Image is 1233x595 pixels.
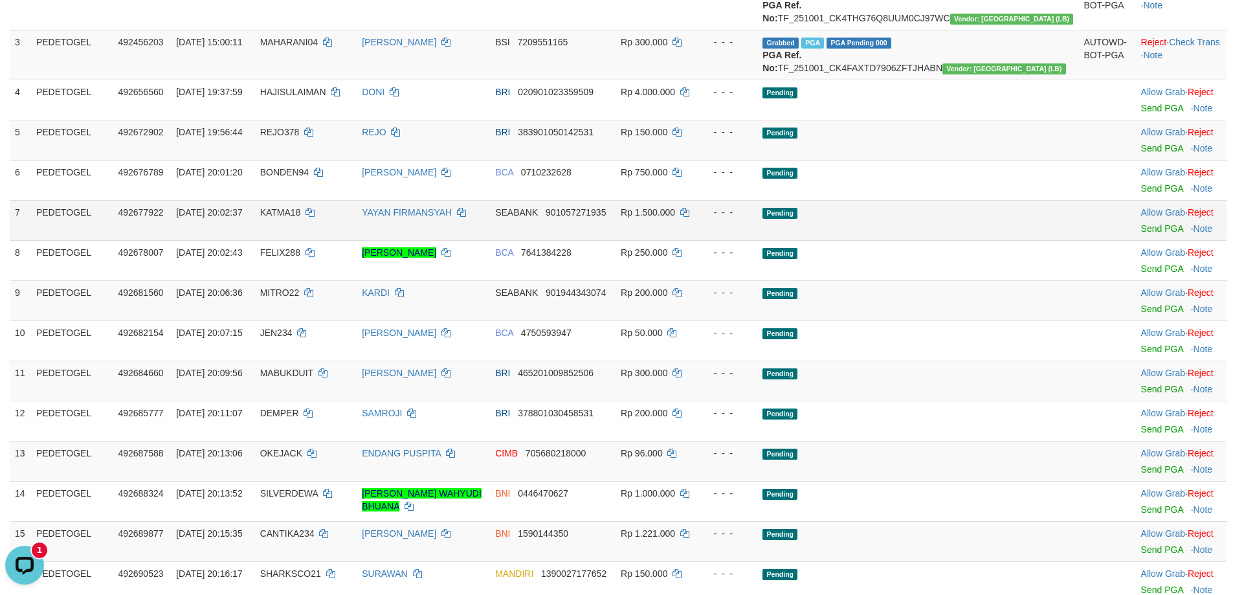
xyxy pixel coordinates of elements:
[1141,143,1183,153] a: Send PGA
[1188,368,1214,378] a: Reject
[1136,401,1227,441] td: ·
[31,80,113,120] td: PEDETOGEL
[1141,464,1183,475] a: Send PGA
[1141,448,1185,458] a: Allow Grab
[176,287,242,298] span: [DATE] 20:06:36
[1194,424,1213,434] a: Note
[1194,103,1213,113] a: Note
[518,87,594,97] span: Copy 020901023359509 to clipboard
[176,448,242,458] span: [DATE] 20:13:06
[762,168,797,179] span: Pending
[495,167,513,177] span: BCA
[621,127,667,137] span: Rp 150.000
[621,568,667,579] span: Rp 150.000
[1141,127,1185,137] a: Allow Grab
[260,247,300,258] span: FELIX288
[702,527,753,540] div: - - -
[362,408,402,418] a: SAMROJI
[495,448,518,458] span: CIMB
[362,207,452,218] a: YAYAN FIRMANSYAH
[1194,183,1213,194] a: Note
[31,160,113,200] td: PEDETOGEL
[702,487,753,500] div: - - -
[362,247,436,258] a: [PERSON_NAME]
[1194,344,1213,354] a: Note
[702,286,753,299] div: - - -
[1141,183,1183,194] a: Send PGA
[260,328,293,338] span: JEN234
[260,528,315,539] span: CANTIKA234
[762,128,797,139] span: Pending
[1141,207,1185,218] a: Allow Grab
[702,326,753,339] div: - - -
[1194,143,1213,153] a: Note
[621,408,667,418] span: Rp 200.000
[1194,223,1213,234] a: Note
[10,30,31,80] td: 3
[702,85,753,98] div: - - -
[362,368,436,378] a: [PERSON_NAME]
[702,126,753,139] div: - - -
[702,567,753,580] div: - - -
[260,488,318,499] span: SILVERDEWA
[1141,408,1185,418] a: Allow Grab
[176,328,242,338] span: [DATE] 20:07:15
[31,120,113,160] td: PEDETOGEL
[1194,304,1213,314] a: Note
[362,167,436,177] a: [PERSON_NAME]
[118,37,163,47] span: 492456203
[621,167,667,177] span: Rp 750.000
[31,401,113,441] td: PEDETOGEL
[1141,568,1188,579] span: ·
[1188,127,1214,137] a: Reject
[621,528,675,539] span: Rp 1.221.000
[702,447,753,460] div: - - -
[362,568,408,579] a: SURAWAN
[1141,568,1185,579] a: Allow Grab
[621,87,675,97] span: Rp 4.000.000
[1141,384,1183,394] a: Send PGA
[1141,328,1188,338] span: ·
[1188,448,1214,458] a: Reject
[118,207,163,218] span: 492677922
[1141,223,1183,234] a: Send PGA
[10,320,31,361] td: 10
[495,207,538,218] span: SEABANK
[495,287,538,298] span: SEABANK
[176,408,242,418] span: [DATE] 20:11:07
[521,247,572,258] span: Copy 7641384228 to clipboard
[260,87,326,97] span: HAJISULAIMAN
[1188,287,1214,298] a: Reject
[362,127,386,137] a: REJO
[526,448,586,458] span: Copy 705680218000 to clipboard
[518,408,594,418] span: Copy 378801030458531 to clipboard
[1141,264,1183,274] a: Send PGA
[517,37,568,47] span: Copy 7209551165 to clipboard
[1194,464,1213,475] a: Note
[1136,160,1227,200] td: ·
[495,568,533,579] span: MANDIRI
[176,127,242,137] span: [DATE] 19:56:44
[260,167,309,177] span: BONDEN94
[1141,87,1185,97] a: Allow Grab
[1141,368,1185,378] a: Allow Grab
[621,328,663,338] span: Rp 50.000
[1136,481,1227,521] td: ·
[1194,585,1213,595] a: Note
[362,528,436,539] a: [PERSON_NAME]
[1141,207,1188,218] span: ·
[762,409,797,420] span: Pending
[1078,30,1135,80] td: AUTOWD-BOT-PGA
[260,287,300,298] span: MITRO22
[118,368,163,378] span: 492684660
[518,127,594,137] span: Copy 383901050142531 to clipboard
[31,361,113,401] td: PEDETOGEL
[1141,127,1188,137] span: ·
[1141,424,1183,434] a: Send PGA
[495,408,510,418] span: BRI
[1141,87,1188,97] span: ·
[176,488,242,499] span: [DATE] 20:13:52
[762,368,797,379] span: Pending
[518,368,594,378] span: Copy 465201009852506 to clipboard
[1188,328,1214,338] a: Reject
